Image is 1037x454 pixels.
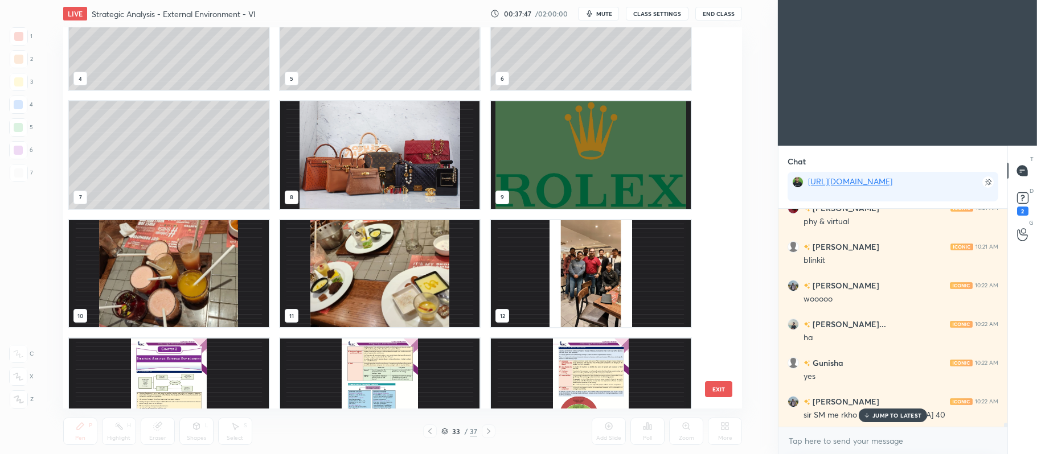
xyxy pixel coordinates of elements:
[810,395,879,407] h6: [PERSON_NAME]
[975,321,998,328] div: 10:22 AM
[810,318,886,330] h6: [PERSON_NAME]...
[1030,187,1034,195] p: D
[10,73,33,91] div: 3
[69,220,269,327] img: 1756527589U7SKLG.pdf
[804,371,998,382] div: yes
[950,360,973,366] img: iconic-light.a09c19a4.png
[804,255,998,266] div: blinkit
[788,357,799,369] img: default.png
[975,243,998,250] div: 10:21 AM
[804,216,998,228] div: phy & virtual
[578,7,619,20] button: mute
[804,360,810,366] img: no-rating-badge.077c3623.svg
[1029,218,1034,227] p: G
[626,7,688,20] button: CLASS SETTINGS
[69,339,269,446] img: 1756527547RXG2DP.pdf
[63,27,722,409] div: grid
[810,357,843,369] h6: Gunisha
[975,282,998,289] div: 10:22 AM
[596,10,612,18] span: mute
[280,220,479,327] img: 175652758912WLA3.pdf
[10,27,32,46] div: 1
[9,118,33,137] div: 5
[491,101,691,209] img: 175652764872UIT4.png
[10,164,33,182] div: 7
[804,294,998,305] div: wooooo
[804,244,810,250] img: no-rating-badge.077c3623.svg
[950,398,973,405] img: iconic-light.a09c19a4.png
[808,176,892,187] a: [URL][DOMAIN_NAME]
[450,428,462,435] div: 33
[491,339,691,446] img: 1756527547RXG2DP.pdf
[810,279,879,291] h6: [PERSON_NAME]
[950,243,973,250] img: iconic-light.a09c19a4.png
[975,398,998,405] div: 10:22 AM
[788,319,799,330] img: 8116806e7944466aafa8e367ba71050b.jpg
[470,426,477,436] div: 37
[792,176,804,188] img: 1b2d820965364134af14a78726495715.jpg
[9,141,33,159] div: 6
[491,220,691,327] img: 17565275896L2NNP.pdf
[975,360,998,366] div: 10:22 AM
[804,399,810,405] img: no-rating-badge.077c3623.svg
[804,332,998,344] div: ha
[9,345,34,363] div: C
[280,339,479,446] img: 1756527547RXG2DP.pdf
[804,321,810,328] img: no-rating-badge.077c3623.svg
[788,280,799,291] img: 0f1d52dde36a4825bf6c1738336bfce7.jpg
[705,381,732,397] button: EXIT
[950,282,973,289] img: iconic-light.a09c19a4.png
[1030,155,1034,163] p: T
[695,7,742,20] button: End Class
[464,428,468,435] div: /
[10,50,33,68] div: 2
[804,283,810,289] img: no-rating-badge.077c3623.svg
[788,396,799,407] img: 0f1d52dde36a4825bf6c1738336bfce7.jpg
[92,9,256,19] h4: Strategic Analysis - External Environment - VI
[804,410,998,421] div: sir SM me rkho na [MEDICAL_DATA] 40
[10,390,34,408] div: Z
[810,241,879,253] h6: [PERSON_NAME]
[280,101,479,209] img: 1756527648CH2MQM.jpg
[9,96,33,114] div: 4
[950,321,973,328] img: iconic-light.a09c19a4.png
[778,146,815,176] p: Chat
[778,209,1007,427] div: grid
[788,241,799,253] img: default.png
[9,368,34,386] div: X
[1017,207,1028,216] div: 2
[872,412,921,419] p: JUMP TO LATEST
[63,7,87,20] div: LIVE
[804,205,810,212] img: no-rating-badge.077c3623.svg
